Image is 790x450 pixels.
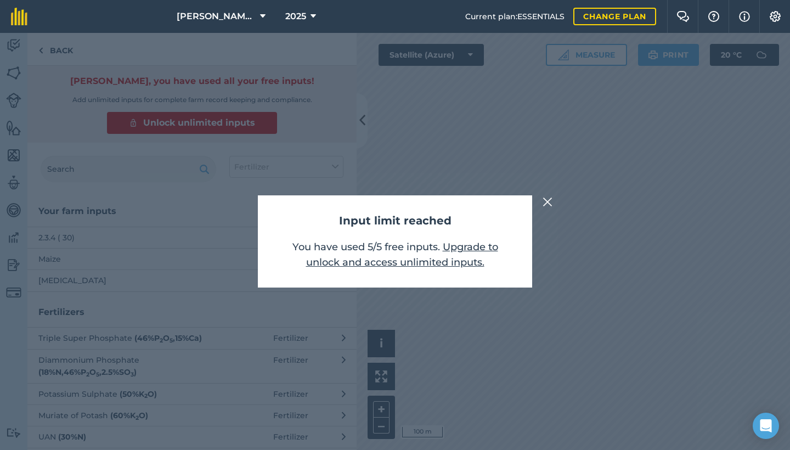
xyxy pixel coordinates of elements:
span: Current plan : ESSENTIALS [465,10,565,22]
img: svg+xml;base64,PHN2ZyB4bWxucz0iaHR0cDovL3d3dy53My5vcmcvMjAwMC9zdmciIHdpZHRoPSIxNyIgaGVpZ2h0PSIxNy... [739,10,750,23]
img: Two speech bubbles overlapping with the left bubble in the forefront [676,11,690,22]
div: Open Intercom Messenger [753,413,779,439]
span: [PERSON_NAME][GEOGRAPHIC_DATA] [177,10,256,23]
img: svg+xml;base64,PHN2ZyB4bWxucz0iaHR0cDovL3d3dy53My5vcmcvMjAwMC9zdmciIHdpZHRoPSIyMiIgaGVpZ2h0PSIzMC... [543,195,552,209]
a: Change plan [573,8,656,25]
img: A cog icon [769,11,782,22]
h2: Input limit reached [275,213,515,228]
img: fieldmargin Logo [11,8,27,25]
img: A question mark icon [707,11,720,22]
p: You have used 5/5 free inputs . [275,239,515,270]
span: 2025 [285,10,306,23]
